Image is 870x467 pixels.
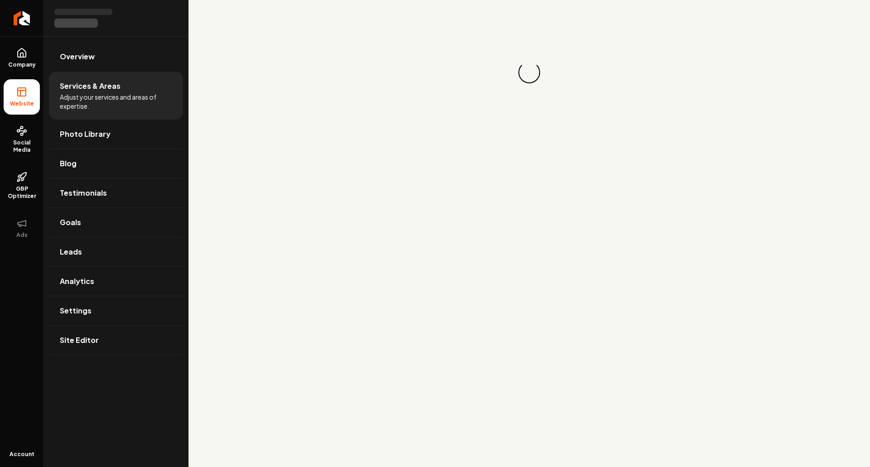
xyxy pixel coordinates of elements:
a: Analytics [49,267,183,296]
a: GBP Optimizer [4,164,40,207]
a: Overview [49,42,183,71]
a: Testimonials [49,178,183,207]
span: Goals [60,217,81,228]
button: Ads [4,211,40,246]
span: Adjust your services and areas of expertise. [60,92,172,111]
span: Overview [60,51,95,62]
span: Account [10,451,34,458]
a: Site Editor [49,326,183,355]
span: Social Media [4,139,40,154]
span: Blog [60,158,77,169]
img: Rebolt Logo [14,11,30,25]
span: Company [5,61,39,68]
span: Site Editor [60,335,99,346]
span: GBP Optimizer [4,185,40,200]
a: Settings [49,296,183,325]
a: Goals [49,208,183,237]
a: Blog [49,149,183,178]
span: Testimonials [60,188,107,198]
span: Leads [60,246,82,257]
span: Services & Areas [60,81,121,91]
span: Website [6,100,38,107]
span: Ads [13,231,31,239]
a: Leads [49,237,183,266]
span: Analytics [60,276,94,287]
span: Photo Library [60,129,111,140]
a: Social Media [4,118,40,161]
a: Company [4,40,40,76]
a: Photo Library [49,120,183,149]
span: Settings [60,305,92,316]
div: Loading [517,60,542,86]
